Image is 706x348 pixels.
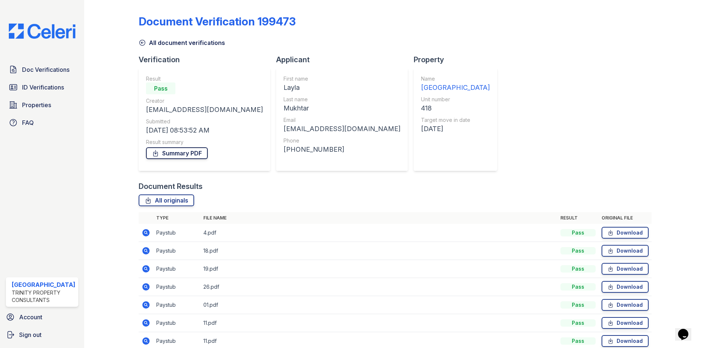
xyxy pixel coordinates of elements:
span: Doc Verifications [22,65,69,74]
div: [EMAIL_ADDRESS][DOMAIN_NAME] [284,124,400,134]
div: [DATE] [421,124,490,134]
div: Submitted [146,118,263,125]
div: [PHONE_NUMBER] [284,144,400,155]
div: 418 [421,103,490,113]
a: All document verifications [139,38,225,47]
div: Result summary [146,138,263,146]
div: Pass [560,247,596,254]
div: Document Verification 199473 [139,15,296,28]
span: FAQ [22,118,34,127]
div: Property [414,55,503,65]
div: Email [284,116,400,124]
a: Summary PDF [146,147,208,159]
td: Paystub [153,314,200,332]
div: [GEOGRAPHIC_DATA] [421,82,490,93]
td: Paystub [153,242,200,260]
th: Original file [599,212,652,224]
div: Mukhtar [284,103,400,113]
td: Paystub [153,260,200,278]
div: Target move in date [421,116,490,124]
div: Pass [560,265,596,273]
td: Paystub [153,296,200,314]
span: Account [19,313,42,321]
div: Verification [139,55,276,65]
span: Sign out [19,330,42,339]
div: Pass [560,337,596,345]
div: Unit number [421,96,490,103]
td: 11.pdf [200,314,557,332]
div: Result [146,75,263,82]
a: Sign out [3,327,81,342]
td: 18.pdf [200,242,557,260]
div: Pass [560,301,596,309]
a: Download [602,281,649,293]
a: Download [602,245,649,257]
th: Result [557,212,599,224]
div: Pass [560,229,596,236]
img: CE_Logo_Blue-a8612792a0a2168367f1c8372b55b34899dd931a85d93a1a3d3e32e68fde9ad4.png [3,24,81,39]
div: Pass [560,319,596,327]
th: File name [200,212,557,224]
a: Doc Verifications [6,62,78,77]
a: All originals [139,194,194,206]
div: Layla [284,82,400,93]
div: Document Results [139,181,203,191]
a: Download [602,299,649,311]
div: Phone [284,137,400,144]
div: [GEOGRAPHIC_DATA] [12,280,75,289]
td: Paystub [153,224,200,242]
div: [EMAIL_ADDRESS][DOMAIN_NAME] [146,105,263,115]
div: Applicant [276,55,414,65]
td: Paystub [153,278,200,296]
a: ID Verifications [6,80,78,95]
div: Creator [146,97,263,105]
span: ID Verifications [22,83,64,92]
div: Pass [560,283,596,291]
th: Type [153,212,200,224]
div: Trinity Property Consultants [12,289,75,304]
a: Name [GEOGRAPHIC_DATA] [421,75,490,93]
td: 19.pdf [200,260,557,278]
span: Properties [22,101,51,109]
a: Download [602,335,649,347]
td: 4.pdf [200,224,557,242]
a: Download [602,317,649,329]
div: Pass [146,82,175,94]
div: Name [421,75,490,82]
div: First name [284,75,400,82]
div: Last name [284,96,400,103]
iframe: chat widget [675,319,699,341]
a: Download [602,263,649,275]
a: Account [3,310,81,324]
td: 26.pdf [200,278,557,296]
a: Download [602,227,649,239]
div: [DATE] 08:53:52 AM [146,125,263,136]
a: FAQ [6,115,78,130]
a: Properties [6,98,78,112]
td: 01.pdf [200,296,557,314]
